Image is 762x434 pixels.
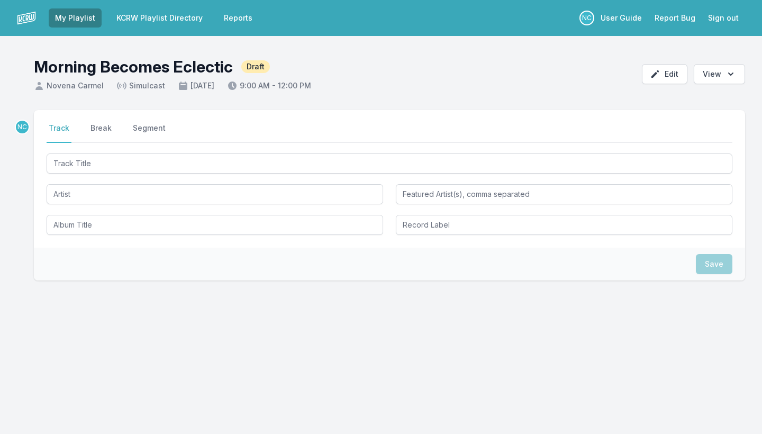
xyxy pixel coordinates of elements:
span: 9:00 AM - 12:00 PM [227,80,311,91]
input: Album Title [47,215,383,235]
a: Reports [217,8,259,28]
input: Record Label [396,215,732,235]
a: Report Bug [648,8,702,28]
input: Artist [47,184,383,204]
button: Save [696,254,732,274]
span: Novena Carmel [34,80,104,91]
input: Track Title [47,153,732,174]
button: Track [47,123,71,143]
button: Sign out [702,8,745,28]
button: Break [88,123,114,143]
a: My Playlist [49,8,102,28]
input: Featured Artist(s), comma separated [396,184,732,204]
p: Novena Carmel [15,120,30,134]
span: Simulcast [116,80,165,91]
span: Draft [241,60,270,73]
p: Novena Carmel [579,11,594,25]
button: Segment [131,123,168,143]
a: User Guide [594,8,648,28]
a: KCRW Playlist Directory [110,8,209,28]
h1: Morning Becomes Eclectic [34,57,233,76]
img: logo-white-87cec1fa9cbef997252546196dc51331.png [17,8,36,28]
button: Open options [694,64,745,84]
button: Edit [642,64,687,84]
span: [DATE] [178,80,214,91]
